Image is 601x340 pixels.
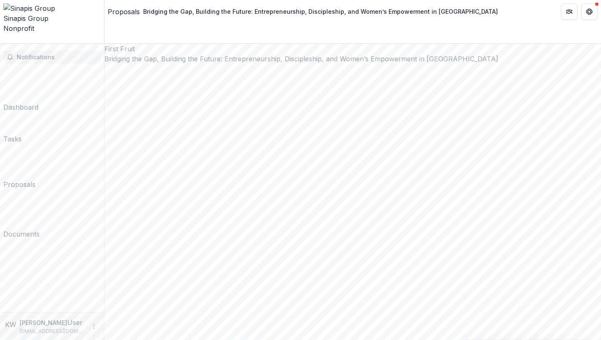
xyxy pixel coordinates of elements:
a: Proposals [3,147,35,189]
span: Nonprofit [3,24,34,33]
p: [PERSON_NAME] [20,318,67,327]
button: More [89,321,99,331]
a: Documents [3,193,40,239]
span: Notifications [17,54,97,61]
div: Bridging the Gap, Building the Future: Entrepreneurship, Discipleship, and Women’s Empowerment in... [143,7,498,16]
a: Tasks [3,116,22,144]
a: Dashboard [3,67,38,112]
div: Proposals [3,179,35,189]
nav: breadcrumb [108,5,501,18]
div: Documents [3,229,40,239]
div: Keegan White [5,320,16,330]
p: User [67,317,83,327]
a: Proposals [108,7,140,17]
button: Partners [561,3,578,20]
button: Notifications [3,50,101,64]
div: Tasks [3,134,22,144]
h2: Bridging the Gap, Building the Future: Entrepreneurship, Discipleship, and Women’s Empowerment in... [104,54,601,64]
p: [EMAIL_ADDRESS][DOMAIN_NAME] [20,327,86,335]
div: Sinapis Group [3,13,101,23]
img: Sinapis Group [3,3,101,13]
div: Dashboard [3,102,38,112]
div: First Fruit [104,44,601,54]
button: Get Help [581,3,598,20]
